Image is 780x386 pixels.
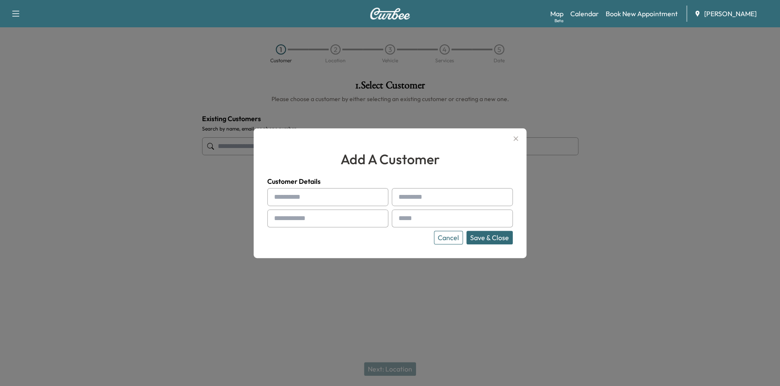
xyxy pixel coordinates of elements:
img: Curbee Logo [370,8,410,20]
button: Cancel [434,231,463,244]
h2: add a customer [267,149,513,169]
a: Book New Appointment [606,9,678,19]
a: MapBeta [550,9,563,19]
h4: Customer Details [267,176,513,186]
button: Save & Close [466,231,513,244]
div: Beta [555,17,563,24]
a: Calendar [570,9,599,19]
span: [PERSON_NAME] [704,9,757,19]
